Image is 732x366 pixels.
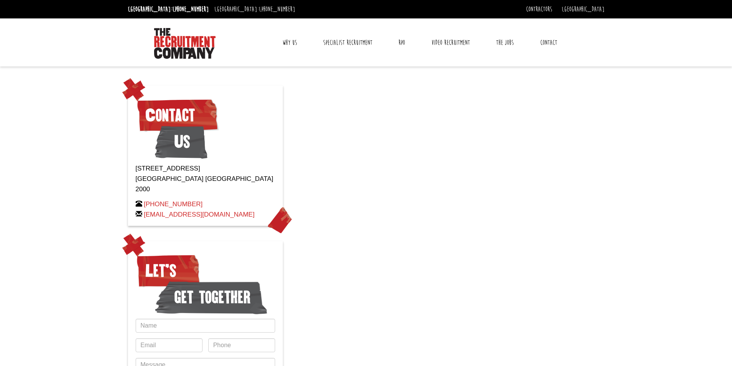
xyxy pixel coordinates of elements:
[155,278,267,316] span: get together
[259,5,295,13] a: [PHONE_NUMBER]
[126,3,211,15] li: [GEOGRAPHIC_DATA]:
[155,123,207,161] span: Us
[208,338,275,352] input: Phone
[393,33,411,52] a: RPO
[136,252,201,290] span: Let’s
[144,200,203,208] a: [PHONE_NUMBER]
[426,33,476,52] a: Video Recruitment
[526,5,552,13] a: Contractors
[490,33,520,52] a: The Jobs
[212,3,297,15] li: [GEOGRAPHIC_DATA]:
[317,33,378,52] a: Specialist Recruitment
[562,5,604,13] a: [GEOGRAPHIC_DATA]
[154,28,216,59] img: The Recruitment Company
[136,319,275,333] input: Name
[136,338,203,352] input: Email
[144,211,254,218] a: [EMAIL_ADDRESS][DOMAIN_NAME]
[136,163,275,195] p: [STREET_ADDRESS] [GEOGRAPHIC_DATA] [GEOGRAPHIC_DATA] 2000
[173,5,209,13] a: [PHONE_NUMBER]
[534,33,563,52] a: Contact
[136,96,219,134] span: Contact
[277,33,303,52] a: Why Us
